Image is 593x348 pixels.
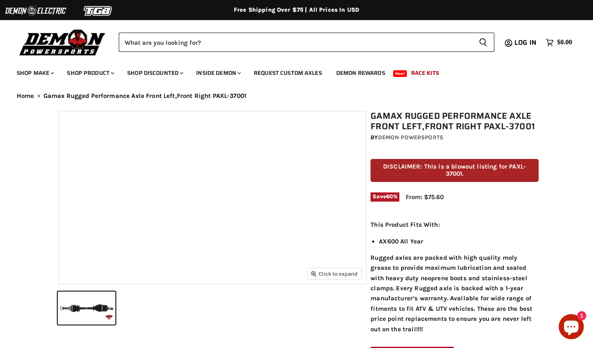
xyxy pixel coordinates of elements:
[371,192,399,202] span: Save %
[379,236,538,246] li: AX600 All Year
[119,33,494,52] form: Product
[371,220,538,230] p: This Product Fits With:
[121,64,188,82] a: Shop Discounted
[542,36,576,49] a: $0.00
[386,193,393,200] span: 60
[378,134,443,141] a: Demon Powersports
[511,39,542,46] a: Log in
[406,193,444,201] span: From: $75.60
[557,38,572,46] span: $0.00
[393,70,407,77] span: New!
[61,64,119,82] a: Shop Product
[43,92,246,100] span: Gamax Rugged Performance Axle Front Left,Front Right PAXL-37001
[405,64,445,82] a: Race Kits
[67,3,130,19] img: TGB Logo 2
[4,3,67,19] img: Demon Electric Logo 2
[371,133,538,142] div: by
[472,33,494,52] button: Search
[58,292,115,325] button: Gamax Rugged Performance Axle Front Left,Front Right PAXL-37001 thumbnail
[311,271,358,277] span: Click to expand
[10,64,59,82] a: Shop Make
[371,111,538,132] h1: Gamax Rugged Performance Axle Front Left,Front Right PAXL-37001
[119,33,472,52] input: Search
[371,220,538,334] div: Rugged axles are packed with high quality moly grease to provide maximum lubrication and sealed w...
[330,64,391,82] a: Demon Rewards
[556,314,586,341] inbox-online-store-chat: Shopify online store chat
[371,159,538,182] p: DISCLAIMER: This is a blowout listing for PAXL-37001.
[17,27,108,57] img: Demon Powersports
[307,268,362,279] button: Click to expand
[190,64,246,82] a: Inside Demon
[17,92,34,100] a: Home
[248,64,328,82] a: Request Custom Axles
[514,37,537,48] span: Log in
[10,61,570,82] ul: Main menu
